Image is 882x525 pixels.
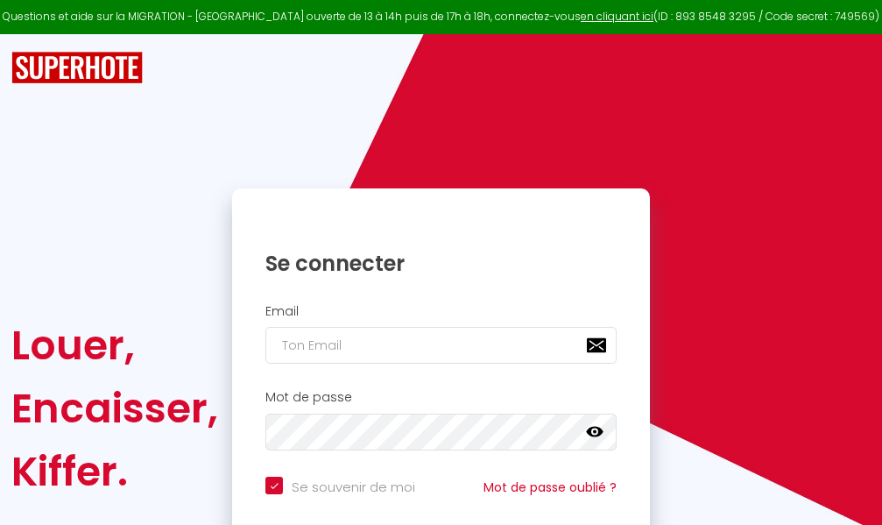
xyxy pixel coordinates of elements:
img: SuperHote logo [11,52,143,84]
a: Mot de passe oublié ? [483,479,617,496]
h2: Mot de passe [265,390,617,405]
div: Louer, [11,314,218,377]
h1: Se connecter [265,250,617,277]
h2: Email [265,304,617,319]
a: en cliquant ici [581,9,653,24]
div: Encaisser, [11,377,218,440]
input: Ton Email [265,327,617,364]
div: Kiffer. [11,440,218,503]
